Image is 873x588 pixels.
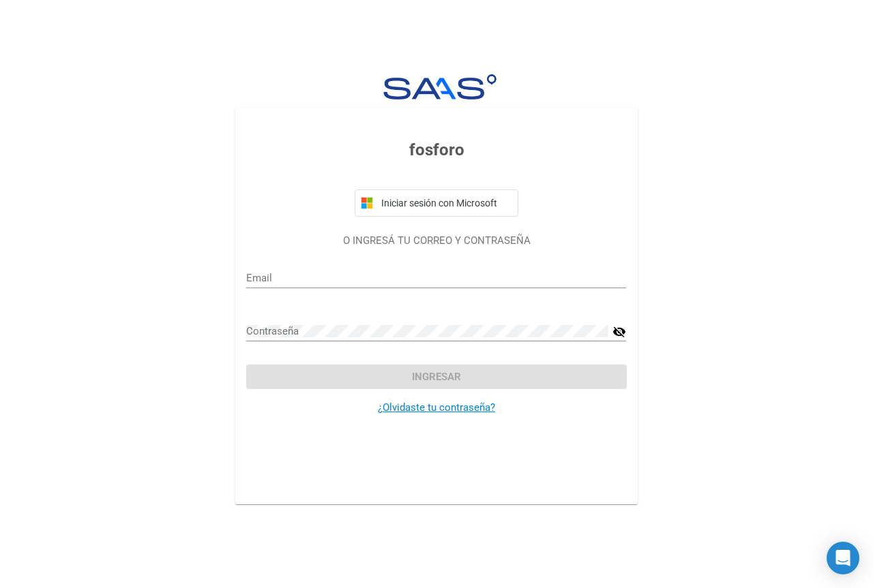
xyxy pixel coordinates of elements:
span: Iniciar sesión con Microsoft [379,198,512,208]
p: O INGRESÁ TU CORREO Y CONTRASEÑA [246,233,626,249]
button: Ingresar [246,365,626,389]
span: Ingresar [412,371,461,383]
h3: fosforo [246,138,626,162]
mat-icon: visibility_off [612,324,626,340]
div: Open Intercom Messenger [827,542,859,574]
button: Iniciar sesión con Microsoft [355,189,518,217]
a: ¿Olvidaste tu contraseña? [378,401,495,414]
